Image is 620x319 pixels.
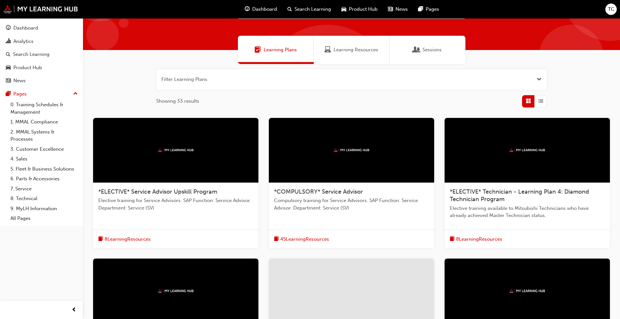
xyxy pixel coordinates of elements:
span: Compulsory training for Service Advisors. SAP Function: Service Advisor. Department: Service (SV) [274,197,429,211]
span: guage-icon [245,5,250,13]
a: car-iconProduct Hub [336,3,383,16]
span: 8 Learning Resources [456,236,502,243]
button: Pages [3,88,80,100]
a: mmal*ELECTIVE* Service Advisor Upskill ProgramElective training for Service Advisors. SAP Functio... [93,118,258,249]
span: search-icon [287,5,292,13]
span: Learning Resources [324,46,331,54]
a: 7. Service [8,184,80,194]
div: Pages [13,90,27,98]
img: mmal [509,289,545,293]
a: mmal*ELECTIVE* Technician - Learning Plan 4: Diamond Technician ProgramElective training availabl... [445,118,610,249]
span: book-icon [450,235,455,243]
a: 3. Customer Excellence [8,144,80,154]
div: News [13,77,26,84]
span: List [538,97,543,105]
span: Product Hub [349,6,378,13]
span: car-icon [341,5,346,13]
a: Dashboard [3,22,80,34]
a: News [3,75,80,87]
span: Showing 33 results [156,97,199,105]
button: Open the filter [537,76,542,83]
span: Pages [426,6,439,13]
span: *COMPULSORY* Service Advisor [274,188,363,195]
span: up-icon [73,90,78,98]
button: book-icon8LearningResources [450,235,502,243]
span: TC [608,6,614,13]
span: News [395,6,408,13]
img: mmal [158,148,194,152]
a: 5. Fleet & Business Solutions [8,164,80,174]
span: Search Learning [295,6,331,13]
a: Search Learning [3,48,80,60]
a: 4. Sales [8,154,80,164]
a: All Pages [8,213,80,223]
a: Learning PlansLearning Plans [238,36,314,64]
a: 1. MMAL Compliance [8,117,80,127]
button: book-icon45LearningResources [274,235,329,243]
span: Dashboard [252,6,277,13]
span: Learning Resources [334,46,378,54]
span: Learning Plans [264,46,297,54]
span: chart-icon [6,39,11,45]
button: book-icon8LearningResources [98,235,151,243]
a: Product Hub [3,62,80,74]
div: Dashboard [13,24,38,32]
button: DashboardAnalyticsSearch LearningProduct HubNews [3,21,80,88]
img: mmal [334,148,369,152]
span: car-icon [6,65,11,71]
a: search-iconSearch Learning [282,3,336,16]
span: pages-icon [6,91,11,97]
span: 45 Learning Resources [280,236,329,243]
span: Learning Plans [255,46,261,54]
span: book-icon [98,235,103,243]
span: Sessions [413,46,420,54]
span: Grid [526,97,531,105]
a: SessionsSessions [390,36,465,64]
span: Sessions [422,46,442,54]
div: Search Learning [13,51,49,58]
a: 2. MMAL Systems & Processes [8,127,80,144]
a: news-iconNews [383,3,413,16]
img: mmal [509,148,545,152]
span: Elective training available to Mitsubishi Technicians who have already achieved Master Technician... [450,205,605,219]
span: prev-icon [72,306,76,314]
a: Analytics [3,35,80,47]
span: news-icon [388,5,393,13]
button: TC [605,4,617,15]
span: pages-icon [418,5,423,13]
a: 0. Training Schedules & Management [8,100,80,117]
a: pages-iconPages [413,3,444,16]
a: 8. Technical [8,194,80,204]
span: Elective training for Service Advisors. SAP Function: Service Advisor. Department: Service (SV) [98,197,253,211]
a: mmal*COMPULSORY* Service AdvisorCompulsory training for Service Advisors. SAP Function: Service A... [269,118,434,249]
a: Learning ResourcesLearning Resources [314,36,390,64]
a: 9. MyLH Information [8,204,80,214]
span: book-icon [274,235,279,243]
span: *ELECTIVE* Service Advisor Upskill Program [98,188,217,195]
span: guage-icon [6,25,11,31]
img: mmal [158,289,194,293]
div: Analytics [13,38,34,45]
span: search-icon [6,52,10,57]
div: Product Hub [13,64,42,71]
a: guage-iconDashboard [240,3,282,16]
span: 8 Learning Resources [104,236,151,243]
span: *ELECTIVE* Technician - Learning Plan 4: Diamond Technician Program [450,188,589,203]
a: 6. Parts & Accessories [8,174,80,184]
span: news-icon [6,78,11,84]
img: mmal [3,5,78,13]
